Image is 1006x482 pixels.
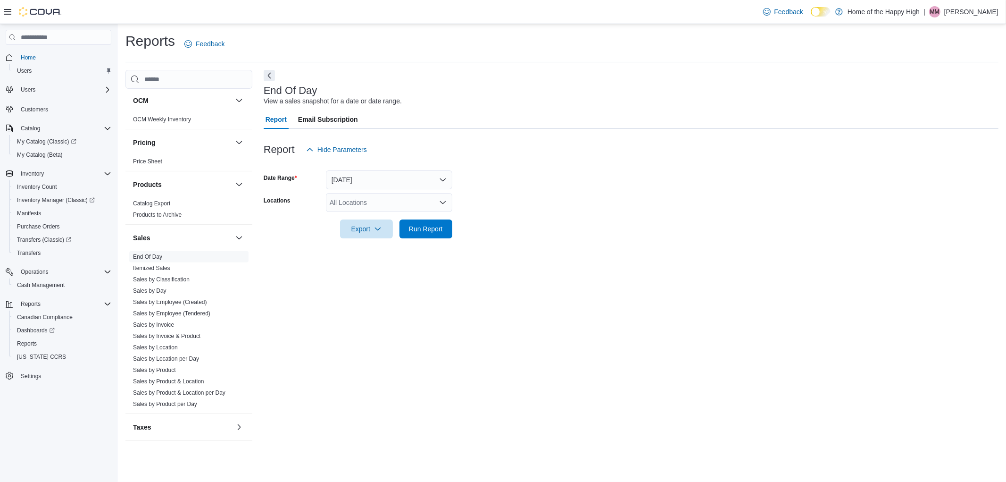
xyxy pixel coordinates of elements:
[13,208,45,219] a: Manifests
[17,196,95,204] span: Inventory Manager (Classic)
[13,221,111,232] span: Purchase Orders
[233,179,245,190] button: Products
[17,327,55,334] span: Dashboards
[13,312,111,323] span: Canadian Compliance
[13,247,44,259] a: Transfers
[811,7,831,17] input: Dark Mode
[21,300,41,308] span: Reports
[17,371,45,382] a: Settings
[13,65,111,76] span: Users
[774,7,803,17] span: Feedback
[17,223,60,230] span: Purchase Orders
[17,151,63,159] span: My Catalog (Beta)
[133,344,178,351] a: Sales by Location
[13,65,35,76] a: Users
[13,181,61,193] a: Inventory Count
[346,220,387,238] span: Export
[264,70,275,81] button: Next
[133,299,207,305] a: Sales by Employee (Created)
[9,207,115,220] button: Manifests
[17,210,41,217] span: Manifests
[266,110,287,129] span: Report
[133,180,162,189] h3: Products
[9,64,115,77] button: Users
[326,170,452,189] button: [DATE]
[17,281,65,289] span: Cash Management
[17,104,52,115] a: Customers
[133,400,197,408] span: Sales by Product per Day
[944,6,998,17] p: [PERSON_NAME]
[133,321,174,328] a: Sales by Invoice
[133,355,199,362] a: Sales by Location per Day
[233,422,245,433] button: Taxes
[133,180,232,189] button: Products
[133,116,191,123] a: OCM Weekly Inventory
[13,247,111,259] span: Transfers
[9,194,115,207] a: Inventory Manager (Classic)
[17,168,48,179] button: Inventory
[2,122,115,135] button: Catalog
[133,158,162,165] a: Price Sheet
[930,6,939,17] span: MM
[17,298,111,310] span: Reports
[2,51,115,64] button: Home
[133,367,176,373] a: Sales by Product
[233,95,245,106] button: OCM
[13,279,68,291] a: Cash Management
[2,265,115,279] button: Operations
[21,125,40,132] span: Catalog
[17,266,52,278] button: Operations
[923,6,925,17] p: |
[2,369,115,383] button: Settings
[125,32,175,51] h1: Reports
[133,265,170,271] a: Itemized Sales
[133,298,207,306] span: Sales by Employee (Created)
[9,337,115,350] button: Reports
[133,211,182,218] a: Products to Archive
[21,54,36,61] span: Home
[439,199,447,206] button: Open list of options
[133,333,200,339] a: Sales by Invoice & Product
[17,249,41,257] span: Transfers
[9,135,115,148] a: My Catalog (Classic)
[133,138,232,147] button: Pricing
[133,254,162,260] a: End Of Day
[125,156,252,171] div: Pricing
[9,148,115,161] button: My Catalog (Beta)
[17,84,111,95] span: Users
[133,423,232,432] button: Taxes
[133,96,232,105] button: OCM
[9,350,115,364] button: [US_STATE] CCRS
[125,251,252,414] div: Sales
[317,145,367,154] span: Hide Parameters
[17,103,111,115] span: Customers
[13,149,111,161] span: My Catalog (Beta)
[17,168,111,179] span: Inventory
[17,370,111,382] span: Settings
[13,338,111,349] span: Reports
[759,2,807,21] a: Feedback
[13,194,99,206] a: Inventory Manager (Classic)
[133,200,170,207] span: Catalog Export
[9,246,115,260] button: Transfers
[409,224,443,234] span: Run Report
[9,180,115,194] button: Inventory Count
[264,144,295,155] h3: Report
[21,86,35,93] span: Users
[133,138,155,147] h3: Pricing
[399,220,452,238] button: Run Report
[13,208,111,219] span: Manifests
[133,378,204,385] span: Sales by Product & Location
[13,338,41,349] a: Reports
[233,232,245,244] button: Sales
[21,170,44,178] span: Inventory
[13,312,76,323] a: Canadian Compliance
[2,167,115,180] button: Inventory
[17,123,44,134] button: Catalog
[264,85,317,96] h3: End Of Day
[17,340,37,347] span: Reports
